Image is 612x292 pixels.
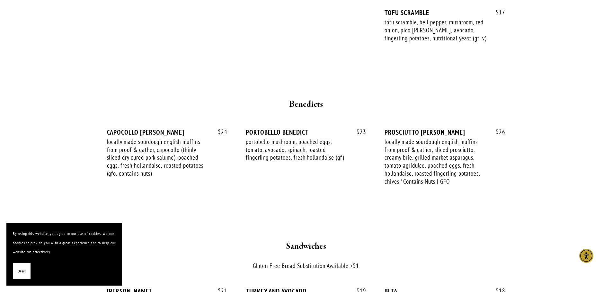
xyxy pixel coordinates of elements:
[107,138,209,178] div: locally made sourdough english muffins from proof & gather, capocollo (thinly sliced dry cured po...
[6,223,122,286] section: Cookie banner
[496,8,499,16] span: $
[211,128,227,136] span: 24
[119,261,493,271] p: Gluten Free Bread Substitution Available +$1
[385,128,505,136] div: PROSCIUTTO [PERSON_NAME]
[218,128,221,136] span: $
[107,128,227,136] div: CAPOCOLLO [PERSON_NAME]
[385,9,505,17] div: TOFU SCRAMBLE
[350,128,366,136] span: 23
[246,138,348,162] div: portobello mushroom, poached eggs, tomato, avocado, spinach, roasted fingerling potatoes, fresh h...
[289,99,323,110] strong: Benedicts
[489,128,505,136] span: 26
[579,249,593,263] div: Accessibility Menu
[286,241,326,252] strong: Sandwiches
[13,263,31,279] button: Okay!
[357,128,360,136] span: $
[385,18,487,42] div: tofu scramble, bell pepper, mushroom, red onion, pico [PERSON_NAME], avocado, fingerling potatoes...
[385,138,487,185] div: locally made sourdough english muffins from proof & gather, sliced prosciutto, creamy brie, grill...
[489,9,505,16] span: 17
[246,128,366,136] div: PORTOBELLO BENEDICT
[496,128,499,136] span: $
[18,267,26,276] span: Okay!
[13,229,116,257] p: By using this website, you agree to our use of cookies. We use cookies to provide you with a grea...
